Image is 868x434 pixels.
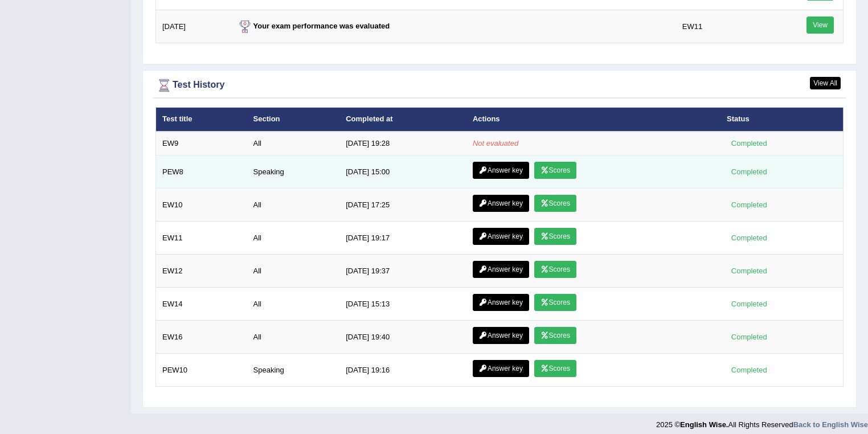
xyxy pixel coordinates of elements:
a: Scores [534,360,576,377]
th: Test title [156,108,247,132]
td: Speaking [247,354,340,387]
td: [DATE] 19:16 [339,354,466,387]
td: [DATE] 17:25 [339,189,466,222]
td: [DATE] [156,10,230,43]
a: Answer key [473,162,529,179]
td: [DATE] 19:17 [339,222,466,255]
a: Scores [534,228,576,245]
em: Not evaluated [473,139,518,148]
th: Status [720,108,844,132]
a: Scores [534,261,576,278]
td: PEW8 [156,155,247,189]
div: Completed [727,265,771,277]
a: Answer key [473,195,529,212]
td: EW11 [676,10,775,43]
a: Scores [534,327,576,344]
td: [DATE] 19:28 [339,132,466,155]
th: Section [247,108,340,132]
div: Completed [727,298,771,310]
a: Scores [534,162,576,179]
div: Completed [727,199,771,211]
div: Test History [155,77,844,94]
td: EW12 [156,255,247,288]
strong: Your exam performance was evaluated [236,22,390,30]
td: [DATE] 19:40 [339,321,466,354]
div: Completed [727,137,771,149]
td: EW9 [156,132,247,155]
td: EW10 [156,189,247,222]
td: All [247,288,340,321]
div: 2025 © All Rights Reserved [656,413,868,430]
a: Answer key [473,327,529,344]
a: Answer key [473,294,529,311]
td: EW14 [156,288,247,321]
a: Answer key [473,360,529,377]
th: Completed at [339,108,466,132]
th: Actions [466,108,720,132]
a: Scores [534,294,576,311]
td: EW16 [156,321,247,354]
a: View All [810,77,841,89]
a: View [806,17,834,34]
td: All [247,132,340,155]
td: All [247,189,340,222]
td: All [247,255,340,288]
td: Speaking [247,155,340,189]
a: Scores [534,195,576,212]
td: All [247,321,340,354]
div: Completed [727,166,771,178]
td: EW11 [156,222,247,255]
td: [DATE] 15:00 [339,155,466,189]
a: Answer key [473,261,529,278]
td: [DATE] 19:37 [339,255,466,288]
td: All [247,222,340,255]
div: Completed [727,364,771,376]
div: Completed [727,232,771,244]
div: Completed [727,331,771,343]
a: Answer key [473,228,529,245]
td: PEW10 [156,354,247,387]
a: Back to English Wise [793,420,868,429]
strong: English Wise. [680,420,728,429]
td: [DATE] 15:13 [339,288,466,321]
